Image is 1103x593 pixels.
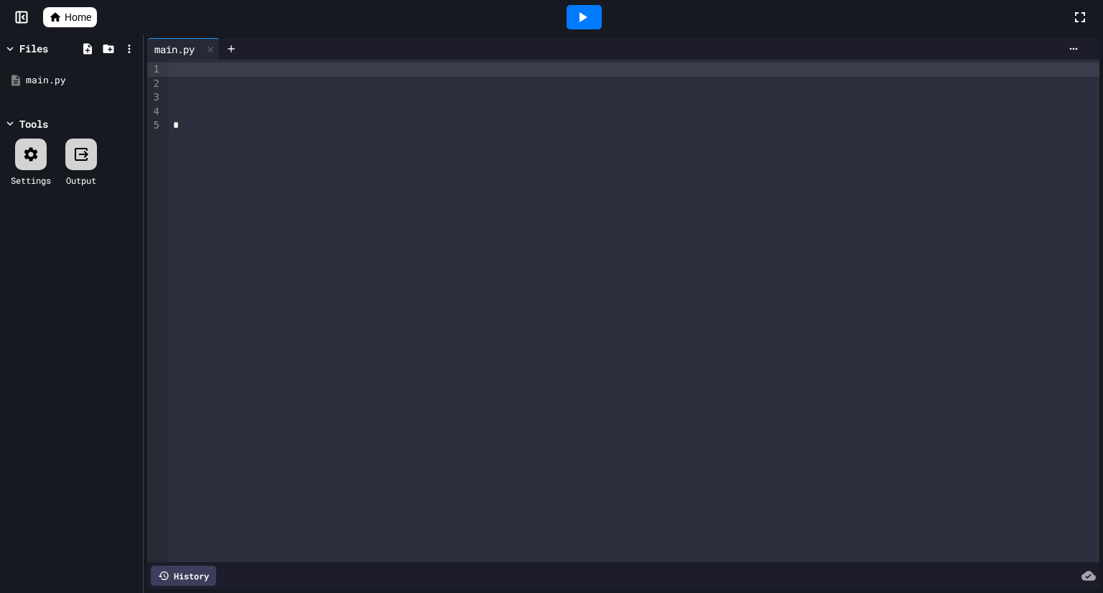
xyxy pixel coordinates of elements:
div: History [151,566,216,586]
div: Output [66,174,96,187]
div: main.py [26,73,138,88]
div: 1 [147,62,162,77]
div: 2 [147,77,162,91]
span: Home [65,10,91,24]
a: Home [43,7,97,27]
div: 3 [147,90,162,105]
div: 4 [147,105,162,119]
div: Files [19,41,48,56]
div: 5 [147,118,162,133]
div: main.py [147,42,202,57]
div: Settings [11,174,51,187]
div: Tools [19,116,48,131]
div: main.py [147,38,220,60]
